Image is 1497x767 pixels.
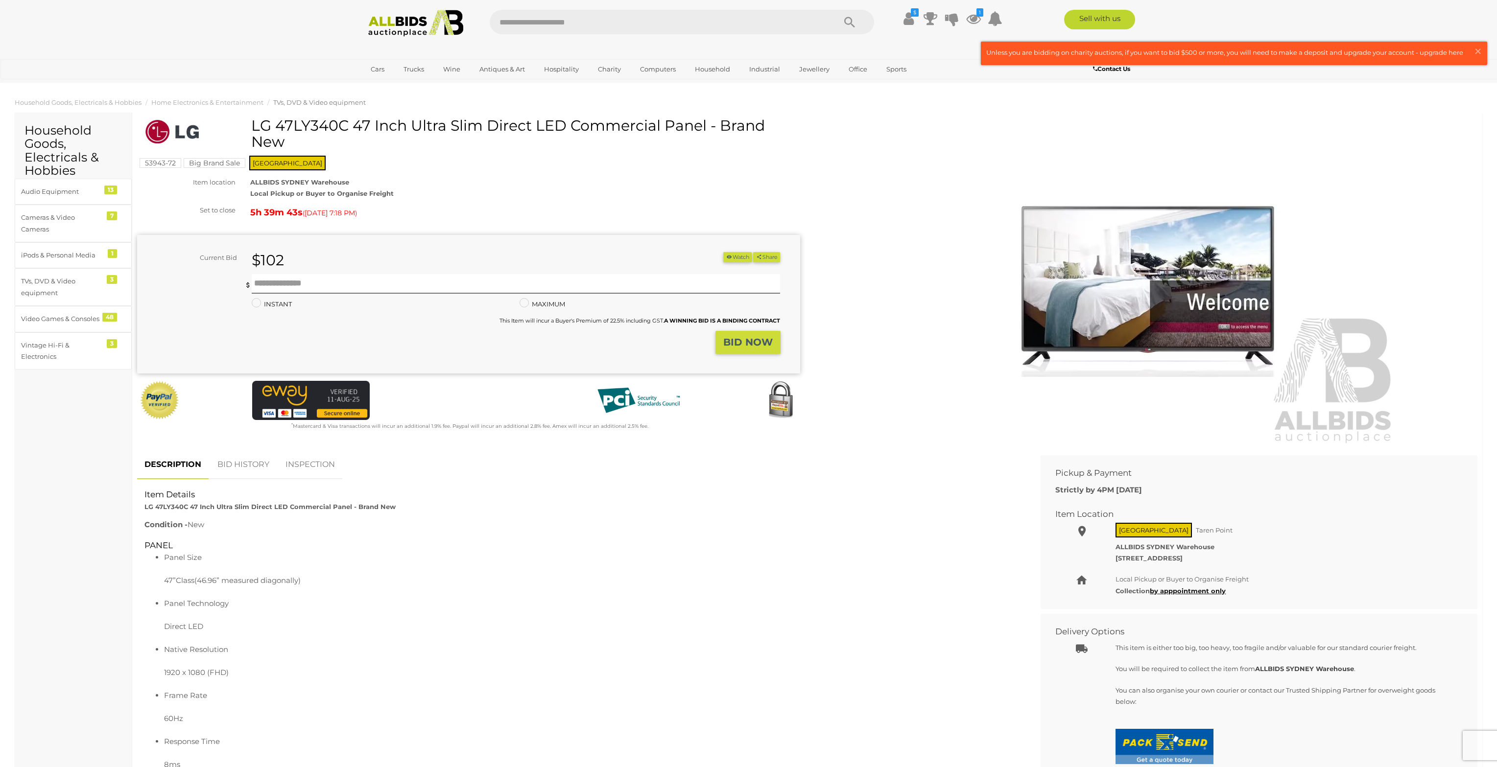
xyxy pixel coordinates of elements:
[590,381,688,420] img: PCI DSS compliant
[1116,685,1455,708] p: You can also organise your own courier or contact our Trusted Shipping Partner for overweight goo...
[140,158,181,168] mark: 53943-72
[723,336,773,348] strong: BID NOW
[15,98,142,106] span: Household Goods, Electricals & Hobbies
[723,252,752,262] button: Watch
[21,276,102,299] div: TVs, DVD & Video equipment
[880,61,913,77] a: Sports
[273,98,366,106] a: TVs, DVD & Video equipment
[437,61,467,77] a: Wine
[291,423,648,429] small: Mastercard & Visa transactions will incur an additional 1.9% fee. Paypal will incur an additional...
[151,98,263,106] a: Home Electronics & Entertainment
[1473,42,1482,61] span: ×
[102,313,117,322] div: 48
[592,61,627,77] a: Charity
[689,61,737,77] a: Household
[520,299,565,310] label: MAXIMUM
[793,61,836,77] a: Jewellery
[164,574,1019,587] p: 47”Class(46.96” measured diagonally)
[278,450,342,479] a: INSPECTION
[140,381,180,420] img: Official PayPal Seal
[715,331,781,354] button: BID NOW
[966,10,981,27] a: 1
[473,61,531,77] a: Antiques & Art
[15,332,132,370] a: Vintage Hi-Fi & Electronics 3
[761,381,800,420] img: Secured by Rapid SSL
[842,61,874,77] a: Office
[825,10,874,34] button: Search
[1116,729,1213,764] img: Fyshwick-AllBids-GETAQUOTE.png
[164,551,1019,564] p: Panel Size
[104,186,117,194] div: 13
[21,340,102,363] div: Vintage Hi-Fi & Electronics
[364,61,391,77] a: Cars
[976,8,983,17] i: 1
[107,339,117,348] div: 3
[1093,65,1130,72] b: Contact Us
[164,666,1019,679] p: 1920 x 1080 (FHD)
[15,205,132,242] a: Cameras & Video Cameras 7
[1116,523,1192,537] span: [GEOGRAPHIC_DATA]
[1055,627,1448,636] h2: Delivery Options
[210,450,277,479] a: BID HISTORY
[1093,64,1133,74] a: Contact Us
[634,61,682,77] a: Computers
[21,186,102,197] div: Audio Equipment
[1116,642,1455,653] p: This item is either too big, too heavy, too fragile and/or valuable for our standard courier frei...
[1116,554,1183,562] strong: [STREET_ADDRESS]
[144,520,188,529] b: Condition -
[107,211,117,220] div: 7
[911,8,919,17] i: $
[1150,587,1226,595] a: by apppointment only
[1116,663,1455,674] p: You will be required to collect the item from .
[107,275,117,284] div: 3
[1255,665,1354,673] b: ALLBIDS SYDNEY Warehouse
[164,620,1019,633] p: Direct LED
[130,177,243,188] div: Item location
[1116,575,1249,583] span: Local Pickup or Buyer to Organise Freight
[252,251,284,269] strong: $102
[21,212,102,235] div: Cameras & Video Cameras
[142,120,206,143] img: LG 47LY340C 47 Inch Ultra Slim Direct LED Commercial Panel - Brand New
[305,209,355,217] span: [DATE] 7:18 PM
[164,689,1019,702] p: Frame Rate
[15,306,132,332] a: Video Games & Consoles 48
[21,313,102,325] div: Video Games & Consoles
[902,10,916,27] a: $
[24,124,122,178] h2: Household Goods, Electricals & Hobbies
[743,61,786,77] a: Industrial
[250,189,394,197] strong: Local Pickup or Buyer to Organise Freight
[144,490,1019,499] h2: Item Details
[144,503,396,511] strong: LG 47LY340C 47 Inch Ultra Slim Direct LED Commercial Panel - Brand New
[184,158,245,168] mark: Big Brand Sale
[499,317,780,324] small: This Item will incur a Buyer's Premium of 22.5% including GST.
[1055,510,1448,519] h2: Item Location
[1055,468,1448,478] h2: Pickup & Payment
[664,317,780,324] b: A WINNING BID IS A BINDING CONTRACT
[1116,587,1226,595] b: Collection
[15,179,132,205] a: Audio Equipment 13
[21,250,102,261] div: iPods & Personal Media
[15,242,132,268] a: iPods & Personal Media 1
[252,381,370,420] img: eWAY Payment Gateway
[164,735,1019,748] p: Response Time
[130,205,243,216] div: Set to close
[15,268,132,306] a: TVs, DVD & Video equipment 3
[164,597,1019,610] p: Panel Technology
[753,252,780,262] button: Share
[895,122,1397,445] img: LG 47LY340C 47 Inch Ultra Slim Direct LED Commercial Panel - Brand New
[164,712,1019,725] p: 60Hz
[164,643,1019,656] p: Native Resolution
[1193,524,1235,536] span: Taren Point
[364,77,447,93] a: [GEOGRAPHIC_DATA]
[303,209,357,217] span: ( )
[137,450,209,479] a: DESCRIPTION
[723,252,752,262] li: Watch this item
[184,159,245,167] a: Big Brand Sale
[1116,543,1214,551] strong: ALLBIDS SYDNEY Warehouse
[249,156,326,170] span: [GEOGRAPHIC_DATA]
[144,541,1019,550] h4: PANEL
[1055,485,1142,494] b: Strictly by 4PM [DATE]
